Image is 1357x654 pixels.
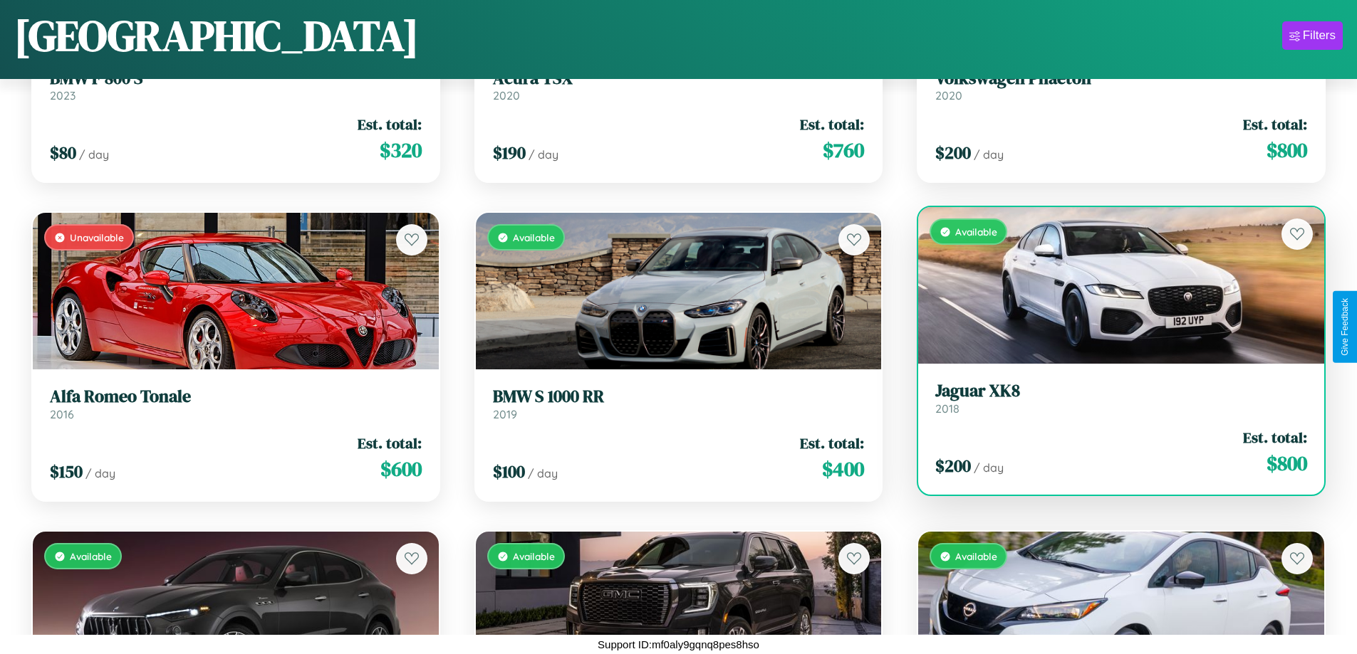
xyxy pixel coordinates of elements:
[380,136,422,164] span: $ 320
[50,386,422,407] h3: Alfa Romeo Tonale
[800,433,864,453] span: Est. total:
[935,68,1307,103] a: Volkswagen Phaeton2020
[493,460,525,483] span: $ 100
[50,407,74,421] span: 2016
[955,550,997,562] span: Available
[493,141,526,164] span: $ 190
[822,455,864,483] span: $ 400
[50,386,422,421] a: Alfa Romeo Tonale2016
[380,455,422,483] span: $ 600
[800,114,864,135] span: Est. total:
[529,147,558,162] span: / day
[493,386,865,421] a: BMW S 1000 RR2019
[974,460,1004,475] span: / day
[70,231,124,243] span: Unavailable
[935,381,1307,401] h3: Jaguar XK8
[79,147,109,162] span: / day
[935,401,960,416] span: 2018
[823,136,864,164] span: $ 760
[935,141,971,164] span: $ 200
[1267,136,1307,164] span: $ 800
[50,460,83,483] span: $ 150
[513,550,555,562] span: Available
[1243,114,1307,135] span: Est. total:
[1267,449,1307,478] span: $ 800
[14,6,419,65] h1: [GEOGRAPHIC_DATA]
[955,226,997,238] span: Available
[70,550,112,562] span: Available
[358,433,422,453] span: Est. total:
[50,141,76,164] span: $ 80
[493,68,865,103] a: Acura TSX2020
[493,407,517,421] span: 2019
[935,88,962,102] span: 2020
[85,466,115,480] span: / day
[1282,21,1343,50] button: Filters
[528,466,558,480] span: / day
[1243,427,1307,448] span: Est. total:
[935,454,971,478] span: $ 200
[1340,298,1350,356] div: Give Feedback
[513,231,555,243] span: Available
[493,386,865,407] h3: BMW S 1000 RR
[974,147,1004,162] span: / day
[935,381,1307,416] a: Jaguar XK82018
[50,88,76,102] span: 2023
[598,635,759,654] p: Support ID: mf0aly9gqnq8pes8hso
[493,88,520,102] span: 2020
[50,68,422,103] a: BMW F 800 S2023
[358,114,422,135] span: Est. total:
[1303,28,1336,43] div: Filters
